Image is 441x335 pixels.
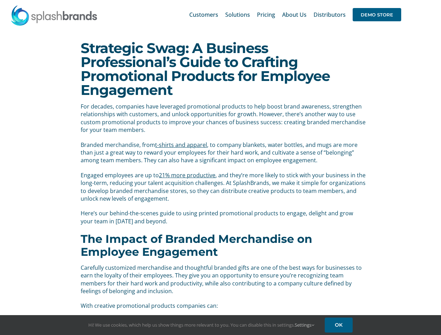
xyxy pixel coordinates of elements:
h1: Strategic Swag: A Business Professional’s Guide to Crafting Promotional Products for Employee Eng... [81,41,360,97]
a: OK [325,318,353,333]
span: Customers [189,12,218,17]
span: DEMO STORE [353,8,401,21]
p: With creative promotional products companies can: [81,302,366,310]
a: DEMO STORE [353,3,401,26]
p: Engaged employees are up to , and they’re more likely to stick with your business in the long-ter... [81,171,366,203]
span: Distributors [314,12,346,17]
nav: Main Menu [189,3,401,26]
a: Settings [295,322,314,328]
span: Pricing [257,12,275,17]
a: Pricing [257,3,275,26]
a: Distributors [314,3,346,26]
span: Solutions [225,12,250,17]
p: Branded merchandise, from , to company blankets, water bottles, and mugs are more than just a gre... [81,141,366,164]
p: For decades, companies have leveraged promotional products to help boost brand awareness, strengt... [81,103,366,134]
a: 21% more productive [159,171,215,179]
img: SplashBrands.com Logo [10,5,98,26]
p: Here’s our behind-the-scenes guide to using printed promotional products to engage, delight and g... [81,209,366,225]
span: About Us [282,12,307,17]
a: Customers [189,3,218,26]
span: Hi! We use cookies, which help us show things more relevant to you. You can disable this in setti... [88,322,314,328]
b: The Impact of Branded Merchandise on Employee Engagement [81,232,312,259]
a: t-shirts and apparel [155,141,207,149]
p: Carefully customized merchandise and thoughtful branded gifts are one of the best ways for busine... [81,264,366,295]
